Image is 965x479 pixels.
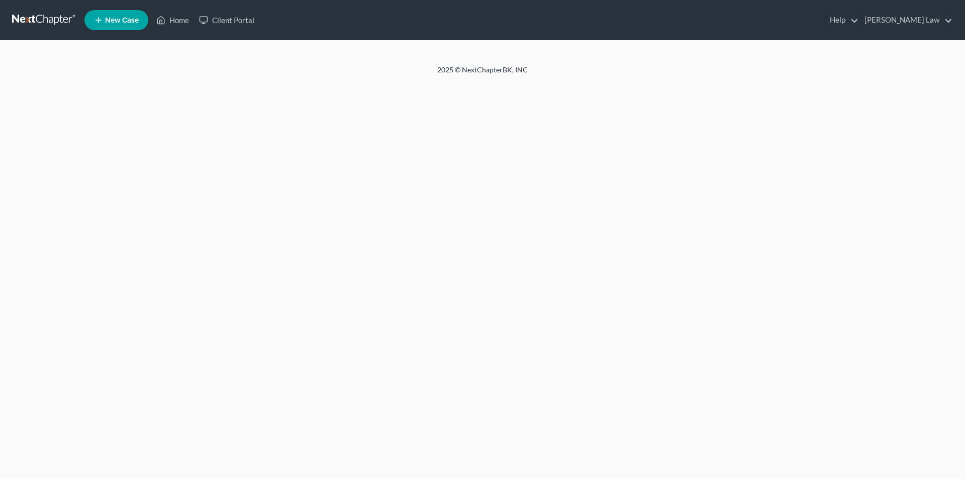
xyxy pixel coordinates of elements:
[151,11,194,29] a: Home
[825,11,858,29] a: Help
[84,10,148,30] new-legal-case-button: New Case
[194,11,259,29] a: Client Portal
[859,11,952,29] a: [PERSON_NAME] Law
[196,65,769,83] div: 2025 © NextChapterBK, INC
